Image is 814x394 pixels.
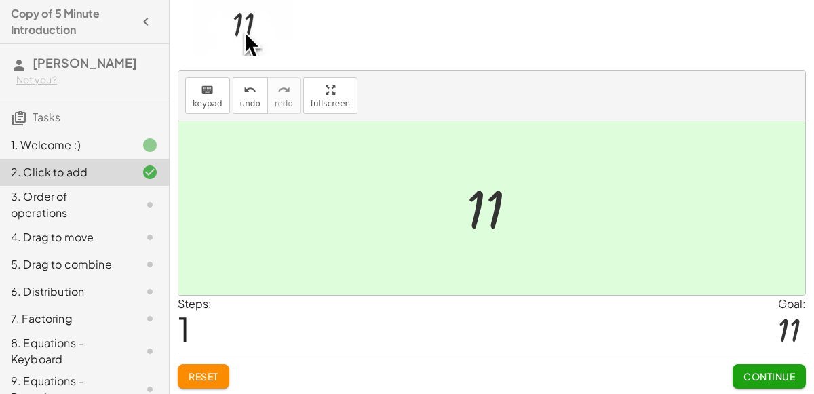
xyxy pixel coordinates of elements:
[16,73,158,87] div: Not you?
[11,229,120,245] div: 4. Drag to move
[178,364,229,389] button: Reset
[778,296,806,312] div: Goal:
[193,99,222,109] span: keypad
[311,99,350,109] span: fullscreen
[142,229,158,245] i: Task not started.
[142,137,158,153] i: Task finished.
[267,77,301,114] button: redoredo
[178,296,212,311] label: Steps:
[33,110,60,124] span: Tasks
[275,99,293,109] span: redo
[11,283,120,300] div: 6. Distribution
[733,364,806,389] button: Continue
[244,82,256,98] i: undo
[33,55,137,71] span: [PERSON_NAME]
[11,5,134,38] h4: Copy of 5 Minute Introduction
[303,77,357,114] button: fullscreen
[11,189,120,221] div: 3. Order of operations
[189,370,218,382] span: Reset
[142,311,158,327] i: Task not started.
[743,370,795,382] span: Continue
[178,308,190,349] span: 1
[277,82,290,98] i: redo
[11,256,120,273] div: 5. Drag to combine
[11,164,120,180] div: 2. Click to add
[142,164,158,180] i: Task finished and correct.
[11,335,120,368] div: 8. Equations - Keyboard
[240,99,260,109] span: undo
[142,197,158,213] i: Task not started.
[233,77,268,114] button: undoundo
[11,137,120,153] div: 1. Welcome :)
[142,283,158,300] i: Task not started.
[142,256,158,273] i: Task not started.
[142,343,158,359] i: Task not started.
[185,77,230,114] button: keyboardkeypad
[201,82,214,98] i: keyboard
[11,311,120,327] div: 7. Factoring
